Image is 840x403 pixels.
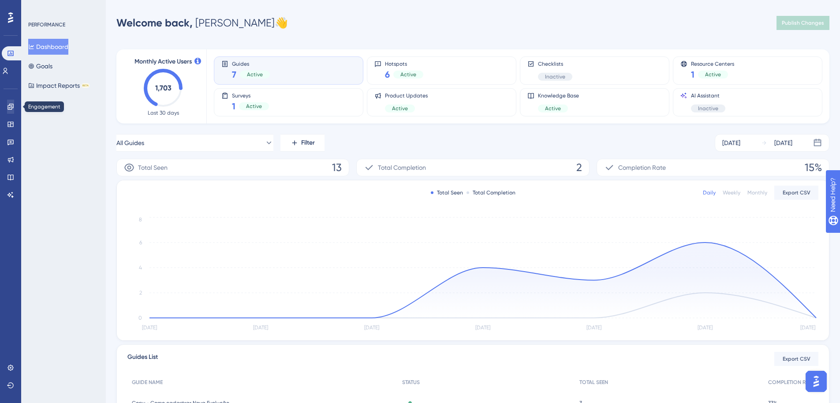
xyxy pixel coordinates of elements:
tspan: [DATE] [364,325,379,331]
button: All Guides [116,134,273,152]
span: Publish Changes [782,19,824,26]
span: Inactive [545,73,565,80]
iframe: UserGuiding AI Assistant Launcher [803,368,829,395]
tspan: [DATE] [253,325,268,331]
div: Total Completion [467,189,515,196]
tspan: [DATE] [586,325,601,331]
button: Export CSV [774,186,818,200]
span: Active [392,105,408,112]
span: Last 30 days [148,109,179,116]
span: Knowledge Base [538,92,579,99]
span: 1 [691,68,694,81]
span: 1 [232,100,235,112]
span: Need Help? [21,2,55,13]
span: AI Assistant [691,92,725,99]
div: [DATE] [722,138,740,148]
tspan: [DATE] [698,325,713,331]
button: Goals [28,58,52,74]
tspan: 2 [139,290,142,296]
span: Resource Centers [691,60,734,67]
span: Filter [301,138,315,148]
span: 7 [232,68,236,81]
span: Active [545,105,561,112]
div: PERFORMANCE [28,21,65,28]
span: Guides List [127,352,158,366]
div: BETA [82,83,90,88]
span: Checklists [538,60,572,67]
span: Guides [232,60,270,67]
div: [DATE] [774,138,792,148]
tspan: 0 [138,315,142,321]
span: 2 [576,160,582,175]
span: Welcome back, [116,16,193,29]
span: Active [246,103,262,110]
div: [PERSON_NAME] 👋 [116,16,288,30]
span: TOTAL SEEN [579,379,608,386]
span: Export CSV [783,189,810,196]
button: Publish Changes [777,16,829,30]
span: Total Completion [378,162,426,173]
tspan: [DATE] [142,325,157,331]
div: Weekly [723,189,740,196]
tspan: 6 [139,239,142,246]
button: Dashboard [28,39,68,55]
span: GUIDE NAME [132,379,163,386]
tspan: [DATE] [475,325,490,331]
span: Active [247,71,263,78]
span: COMPLETION RATE [768,379,814,386]
tspan: [DATE] [800,325,815,331]
div: Daily [703,189,716,196]
tspan: 8 [139,216,142,223]
span: Completion Rate [618,162,666,173]
button: Export CSV [774,352,818,366]
span: Inactive [698,105,718,112]
span: 6 [385,68,390,81]
span: Active [400,71,416,78]
button: Filter [280,134,325,152]
span: All Guides [116,138,144,148]
span: 13 [332,160,342,175]
div: Monthly [747,189,767,196]
tspan: 4 [139,265,142,271]
span: Active [705,71,721,78]
div: Total Seen [431,189,463,196]
span: Product Updates [385,92,428,99]
span: Hotspots [385,60,423,67]
span: 15% [805,160,822,175]
button: Impact ReportsBETA [28,78,90,93]
span: Total Seen [138,162,168,173]
span: Export CSV [783,355,810,362]
span: Surveys [232,92,269,98]
span: STATUS [402,379,420,386]
text: 1,703 [155,84,172,92]
span: Monthly Active Users [134,56,192,67]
